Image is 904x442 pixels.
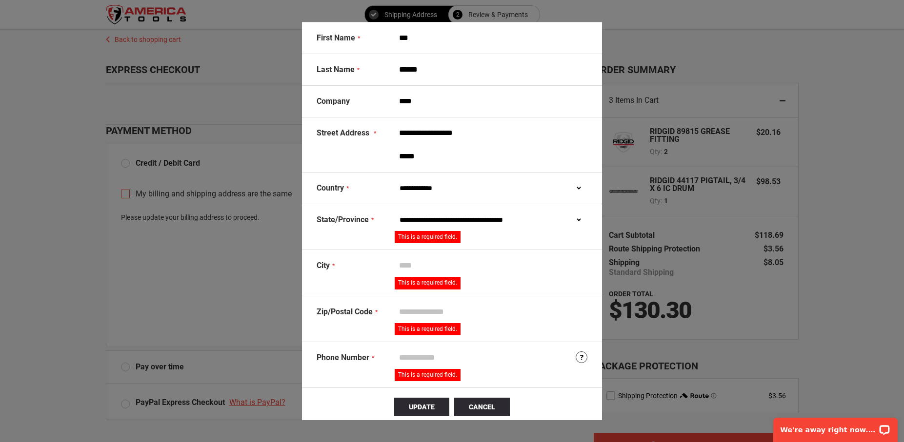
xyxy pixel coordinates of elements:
span: Cancel [469,403,495,411]
span: Zip/Postal Code [317,307,373,316]
iframe: LiveChat chat widget [767,411,904,442]
span: Phone Number [317,353,369,362]
span: First Name [317,33,355,42]
span: City [317,261,330,270]
span: Company [317,96,350,106]
span: This is a required field. [398,233,457,240]
span: Country [317,183,344,192]
span: Last Name [317,65,355,74]
span: Street Address [317,128,369,137]
span: This is a required field. [398,279,457,286]
button: Update [394,398,449,416]
button: Cancel [454,398,510,416]
span: This is a required field. [398,371,457,378]
span: Update [409,403,435,411]
span: This is a required field. [398,326,457,332]
span: State/Province [317,215,369,224]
